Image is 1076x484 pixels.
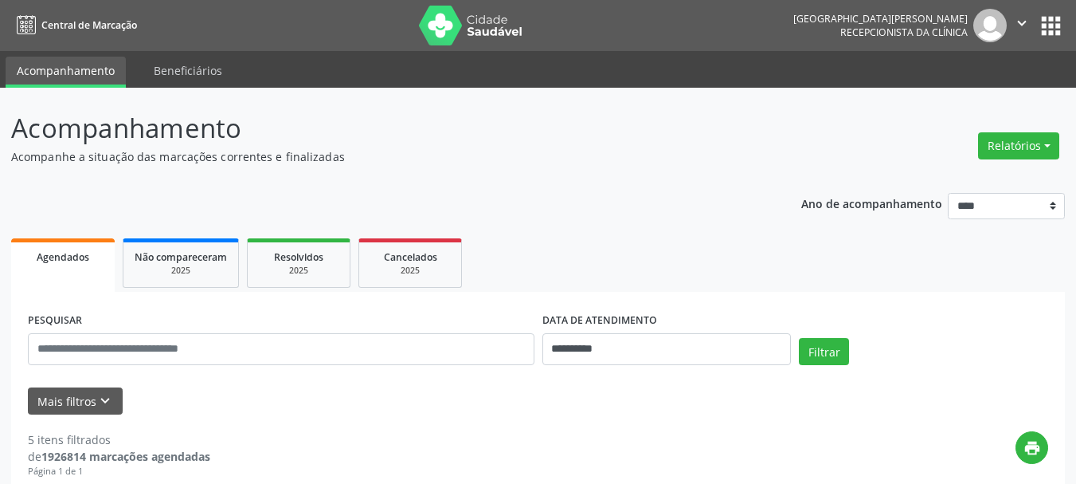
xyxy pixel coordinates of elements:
[41,18,137,32] span: Central de Marcação
[973,9,1007,42] img: img
[11,12,137,38] a: Central de Marcação
[11,148,749,165] p: Acompanhe a situação das marcações correntes e finalizadas
[542,309,657,333] label: DATA DE ATENDIMENTO
[274,250,323,264] span: Resolvidos
[1015,431,1048,464] button: print
[1037,12,1065,40] button: apps
[28,431,210,448] div: 5 itens filtrados
[37,250,89,264] span: Agendados
[135,250,227,264] span: Não compareceram
[143,57,233,85] a: Beneficiários
[1007,9,1037,42] button: 
[259,265,338,277] div: 2025
[793,12,968,26] div: [GEOGRAPHIC_DATA][PERSON_NAME]
[1013,14,1031,32] i: 
[6,57,126,88] a: Acompanhamento
[978,132,1059,159] button: Relatórios
[41,449,210,464] strong: 1926814 marcações agendadas
[801,193,942,213] p: Ano de acompanhamento
[384,250,437,264] span: Cancelados
[135,265,227,277] div: 2025
[1023,439,1041,457] i: print
[11,108,749,148] p: Acompanhamento
[28,388,123,415] button: Mais filtroskeyboard_arrow_down
[96,392,114,410] i: keyboard_arrow_down
[799,338,849,365] button: Filtrar
[370,265,450,277] div: 2025
[28,448,210,465] div: de
[28,465,210,478] div: Página 1 de 1
[840,26,968,39] span: Recepcionista da clínica
[28,309,82,333] label: PESQUISAR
